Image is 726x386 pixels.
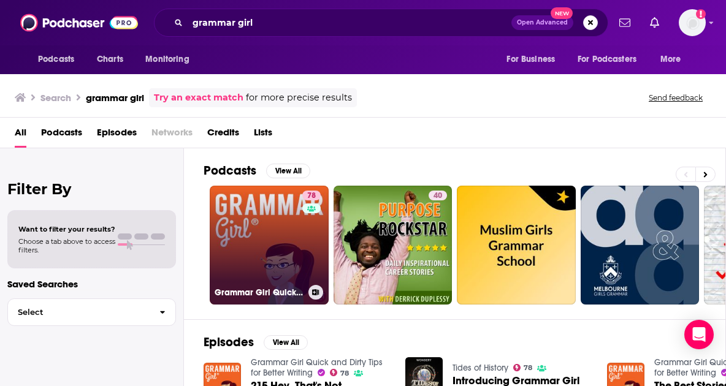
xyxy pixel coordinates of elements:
[264,335,308,350] button: View All
[89,48,131,71] a: Charts
[453,363,508,373] a: Tides of History
[15,123,26,148] a: All
[210,186,329,305] a: 78Grammar Girl Quick and Dirty Tips for Better Writing
[679,9,706,36] button: Show profile menu
[254,123,272,148] a: Lists
[302,191,321,200] a: 78
[246,91,352,105] span: for more precise results
[660,51,681,68] span: More
[524,365,532,371] span: 78
[204,335,308,350] a: EpisodesView All
[429,191,447,200] a: 40
[40,92,71,104] h3: Search
[38,51,74,68] span: Podcasts
[684,320,714,349] div: Open Intercom Messenger
[7,278,176,290] p: Saved Searches
[154,91,243,105] a: Try an exact match
[251,357,383,378] a: Grammar Girl Quick and Dirty Tips for Better Writing
[154,9,608,37] div: Search podcasts, credits, & more...
[498,48,570,71] button: open menu
[506,51,555,68] span: For Business
[207,123,239,148] a: Credits
[645,93,706,103] button: Send feedback
[307,190,316,202] span: 78
[137,48,205,71] button: open menu
[204,163,310,178] a: PodcastsView All
[434,190,442,202] span: 40
[97,51,123,68] span: Charts
[7,180,176,198] h2: Filter By
[570,48,654,71] button: open menu
[679,9,706,36] img: User Profile
[151,123,193,148] span: Networks
[204,335,254,350] h2: Episodes
[511,15,573,30] button: Open AdvancedNew
[551,7,573,19] span: New
[7,298,176,326] button: Select
[652,48,697,71] button: open menu
[334,186,453,305] a: 40
[18,237,115,254] span: Choose a tab above to access filters.
[340,371,349,376] span: 78
[145,51,189,68] span: Monitoring
[453,376,579,386] a: Introducing Grammar Girl
[86,92,144,104] h3: grammar girl
[20,11,138,34] img: Podchaser - Follow, Share and Rate Podcasts
[97,123,137,148] a: Episodes
[679,9,706,36] span: Logged in as macmillanlovespodcasts
[204,163,256,178] h2: Podcasts
[18,225,115,233] span: Want to filter your results?
[517,20,568,26] span: Open Advanced
[513,364,533,371] a: 78
[696,9,706,19] svg: Add a profile image
[645,12,664,33] a: Show notifications dropdown
[614,12,635,33] a: Show notifications dropdown
[578,51,636,68] span: For Podcasters
[41,123,82,148] a: Podcasts
[266,164,310,178] button: View All
[215,287,304,298] h3: Grammar Girl Quick and Dirty Tips for Better Writing
[330,369,350,376] a: 78
[8,308,150,316] span: Select
[29,48,90,71] button: open menu
[188,13,511,32] input: Search podcasts, credits, & more...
